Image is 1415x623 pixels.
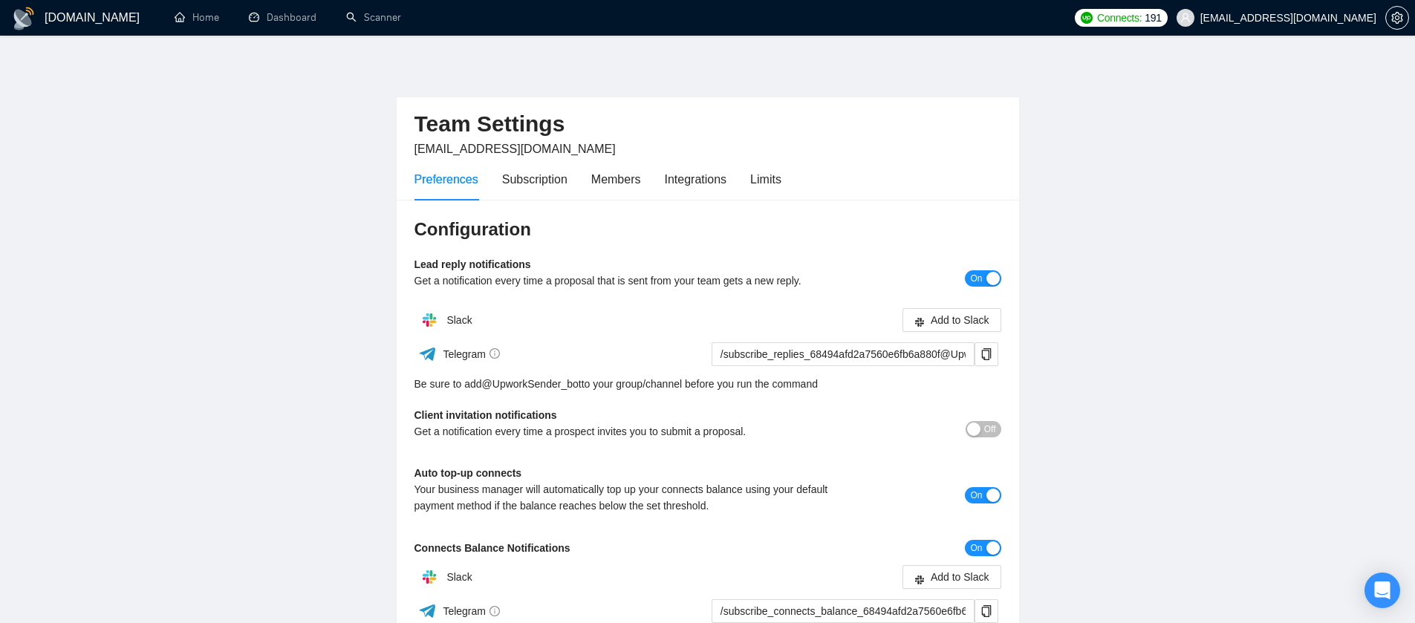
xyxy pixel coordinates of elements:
img: hpQkSZIkSZIkSZIkSZIkSZIkSZIkSZIkSZIkSZIkSZIkSZIkSZIkSZIkSZIkSZIkSZIkSZIkSZIkSZIkSZIkSZIkSZIkSZIkS... [414,562,444,592]
b: Client invitation notifications [414,409,557,421]
h3: Configuration [414,218,1001,241]
span: Add to Slack [931,569,989,585]
span: 191 [1145,10,1161,26]
a: setting [1385,12,1409,24]
div: Be sure to add to your group/channel before you run the command [414,376,1001,392]
span: slack [914,316,925,327]
a: searchScanner [346,11,401,24]
a: homeHome [175,11,219,24]
img: ww3wtPAAAAAElFTkSuQmCC [418,345,437,363]
b: Connects Balance Notifications [414,542,570,554]
button: copy [975,342,998,366]
div: Open Intercom Messenger [1364,573,1400,608]
span: Slack [446,571,472,583]
span: copy [975,348,998,360]
a: dashboardDashboard [249,11,316,24]
div: Preferences [414,170,478,189]
div: Members [591,170,641,189]
span: Slack [446,314,472,326]
span: On [970,540,982,556]
img: logo [12,7,36,30]
span: Add to Slack [931,312,989,328]
button: copy [975,599,998,623]
span: slack [914,573,925,584]
span: On [970,270,982,287]
div: Your business manager will automatically top up your connects balance using your default payment ... [414,481,855,514]
a: @UpworkSender_bot [482,376,582,392]
div: Limits [750,170,781,189]
b: Lead reply notifications [414,258,531,270]
span: Telegram [443,605,500,617]
button: slackAdd to Slack [902,565,1001,589]
img: ww3wtPAAAAAElFTkSuQmCC [418,601,437,620]
span: info-circle [489,606,500,616]
span: user [1180,13,1191,23]
div: Integrations [665,170,727,189]
img: upwork-logo.png [1081,12,1093,24]
span: Telegram [443,348,500,360]
div: Get a notification every time a prospect invites you to submit a proposal. [414,423,855,440]
img: hpQkSZIkSZIkSZIkSZIkSZIkSZIkSZIkSZIkSZIkSZIkSZIkSZIkSZIkSZIkSZIkSZIkSZIkSZIkSZIkSZIkSZIkSZIkSZIkS... [414,305,444,335]
span: Off [984,421,996,437]
b: Auto top-up connects [414,467,522,479]
span: On [970,487,982,503]
span: info-circle [489,348,500,359]
button: setting [1385,6,1409,30]
button: slackAdd to Slack [902,308,1001,332]
div: Get a notification every time a proposal that is sent from your team gets a new reply. [414,273,855,289]
h2: Team Settings [414,109,1001,140]
span: setting [1386,12,1408,24]
span: [EMAIL_ADDRESS][DOMAIN_NAME] [414,143,616,155]
span: copy [975,605,998,617]
span: Connects: [1097,10,1142,26]
div: Subscription [502,170,567,189]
